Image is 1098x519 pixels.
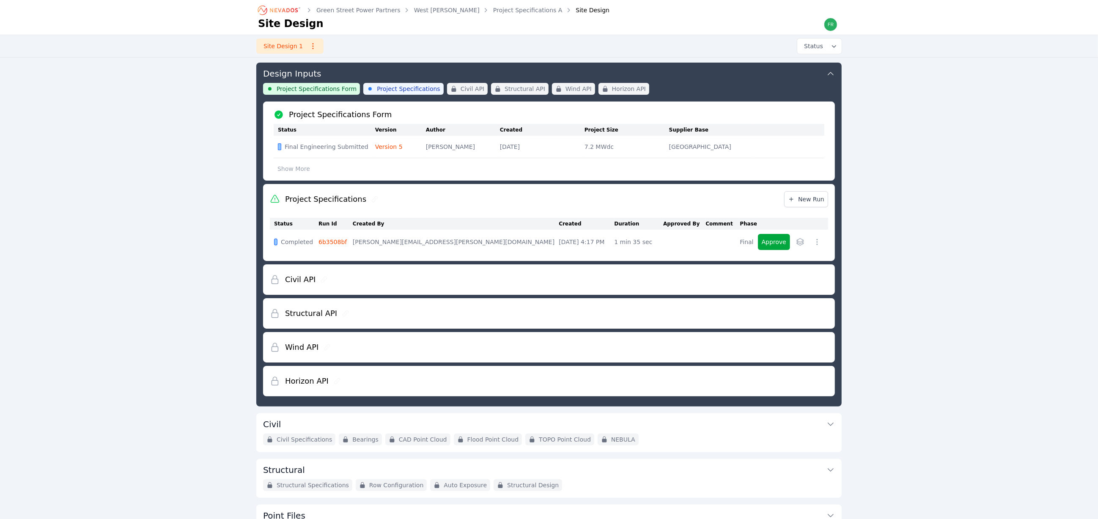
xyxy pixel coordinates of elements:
[281,238,313,246] span: Completed
[258,3,609,17] nav: Breadcrumb
[669,136,754,158] td: [GEOGRAPHIC_DATA]
[353,218,559,230] th: Created By
[258,17,324,30] h1: Site Design
[318,239,347,245] a: 6b3508bf
[585,124,669,136] th: Project Size
[500,136,585,158] td: [DATE]
[788,195,824,203] span: New Run
[663,218,705,230] th: Approved By
[263,418,281,430] h3: Civil
[399,435,447,444] span: CAD Point Cloud
[353,230,559,254] td: [PERSON_NAME][EMAIL_ADDRESS][PERSON_NAME][DOMAIN_NAME]
[824,18,837,31] img: frida.manzo@nevados.solar
[352,435,379,444] span: Bearings
[426,124,500,136] th: Author
[285,193,366,205] h2: Project Specifications
[611,435,635,444] span: NEBULA
[426,136,500,158] td: [PERSON_NAME]
[277,435,332,444] span: Civil Specifications
[758,234,790,250] button: Approve
[277,85,357,93] span: Project Specifications Form
[467,435,519,444] span: Flood Point Cloud
[278,143,368,151] div: Final Engineering Submitted
[277,481,349,489] span: Structural Specifications
[316,6,401,14] a: Green Street Power Partners
[256,38,324,54] a: Site Design 1
[369,481,424,489] span: Row Configuration
[565,85,592,93] span: Wind API
[564,6,610,14] div: Site Design
[740,238,753,246] div: Final
[705,218,740,230] th: Comment
[285,274,316,286] h2: Civil API
[256,459,842,498] div: StructuralStructural SpecificationsRow ConfigurationAuto ExposureStructural Design
[444,481,487,489] span: Auto Exposure
[263,459,835,479] button: Structural
[263,413,835,434] button: Civil
[274,161,314,177] button: Show More
[263,68,321,80] h3: Design Inputs
[559,230,614,254] td: [DATE] 4:17 PM
[784,191,828,207] a: New Run
[318,218,353,230] th: Run Id
[614,238,659,246] div: 1 min 35 sec
[505,85,545,93] span: Structural API
[461,85,484,93] span: Civil API
[285,375,329,387] h2: Horizon API
[256,63,842,406] div: Design InputsProject Specifications FormProject SpecificationsCivil APIStructural APIWind APIHori...
[801,42,823,50] span: Status
[559,218,614,230] th: Created
[274,124,375,136] th: Status
[377,85,440,93] span: Project Specifications
[493,6,563,14] a: Project Specifications A
[740,218,758,230] th: Phase
[256,413,842,452] div: CivilCivil SpecificationsBearingsCAD Point CloudFlood Point CloudTOPO Point CloudNEBULA
[285,308,337,319] h2: Structural API
[263,464,305,476] h3: Structural
[614,218,663,230] th: Duration
[539,435,591,444] span: TOPO Point Cloud
[585,136,669,158] td: 7.2 MWdc
[612,85,646,93] span: Horizon API
[270,218,318,230] th: Status
[375,124,426,136] th: Version
[669,124,754,136] th: Supplier Base
[289,109,392,121] h2: Project Specifications Form
[375,143,403,150] a: Version 5
[263,63,835,83] button: Design Inputs
[507,481,559,489] span: Structural Design
[797,38,842,54] button: Status
[285,341,318,353] h2: Wind API
[414,6,480,14] a: West [PERSON_NAME]
[500,124,585,136] th: Created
